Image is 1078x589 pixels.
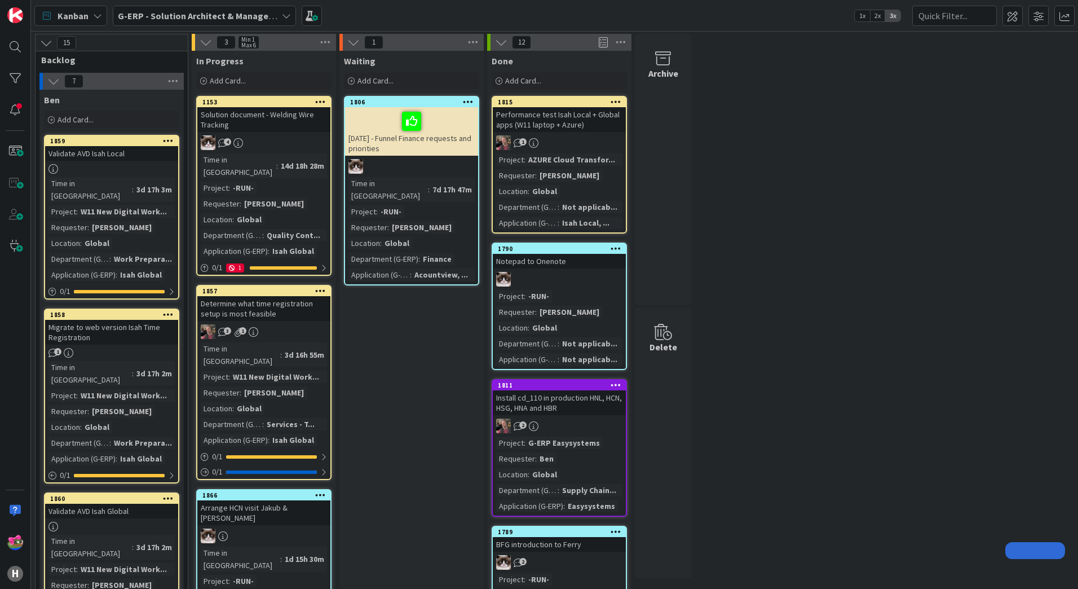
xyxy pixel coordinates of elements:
[493,527,626,537] div: 1789
[201,418,262,430] div: Department (G-ERP)
[524,573,525,586] span: :
[197,490,330,525] div: 1866Arrange HCN visit Jakub & [PERSON_NAME]
[505,76,541,86] span: Add Card...
[197,500,330,525] div: Arrange HCN visit Jakub & [PERSON_NAME]
[230,182,257,194] div: -RUN-
[496,217,558,229] div: Application (G-ERP)
[116,452,117,465] span: :
[498,528,626,536] div: 1789
[855,10,870,21] span: 1x
[519,558,527,565] span: 2
[78,389,170,402] div: W11 New Digital Work...
[134,541,175,553] div: 3d 17h 2m
[234,213,264,226] div: Global
[535,169,537,182] span: :
[496,290,524,302] div: Project
[558,484,559,496] span: :
[496,468,528,481] div: Location
[282,553,327,565] div: 1d 15h 30m
[280,553,282,565] span: :
[492,96,627,234] a: 1815Performance test Isah Local + Global apps (W11 laptop + Azure)BFProject:AZURE Cloud Transfor....
[196,285,332,480] a: 1857Determine what time registration setup is most feasibleBFTime in [GEOGRAPHIC_DATA]:3d 16h 55m...
[197,135,330,150] div: Kv
[519,421,527,429] span: 2
[89,221,154,234] div: [PERSON_NAME]
[262,418,264,430] span: :
[228,182,230,194] span: :
[496,484,558,496] div: Department (G-ERP)
[345,97,478,156] div: 1806[DATE] - Funnel Finance requests and priorities
[382,237,412,249] div: Global
[493,254,626,269] div: Notepad to Onenote
[117,269,165,281] div: Isah Global
[201,135,215,150] img: Kv
[48,389,76,402] div: Project
[197,450,330,464] div: 0/1
[48,221,87,234] div: Requester
[228,575,230,587] span: :
[45,504,178,518] div: Validate AVD Isah Global
[45,494,178,518] div: 1860Validate AVD Isah Global
[558,353,559,366] span: :
[76,389,78,402] span: :
[496,185,528,197] div: Location
[493,380,626,390] div: 1811
[45,310,178,320] div: 1858
[912,6,997,26] input: Quick Filter...
[234,402,264,415] div: Global
[48,452,116,465] div: Application (G-ERP)
[496,452,535,465] div: Requester
[565,500,618,512] div: Easysystems
[134,183,175,196] div: 3d 17h 3m
[201,153,276,178] div: Time in [GEOGRAPHIC_DATA]
[493,537,626,552] div: BFG introduction to Ferry
[558,217,559,229] span: :
[529,468,560,481] div: Global
[528,185,529,197] span: :
[230,575,257,587] div: -RUN-
[132,541,134,553] span: :
[280,349,282,361] span: :
[241,37,255,42] div: Min 1
[201,434,268,446] div: Application (G-ERP)
[885,10,900,21] span: 3x
[196,96,332,276] a: 1153Solution document - Welding Wire TrackingKvTime in [GEOGRAPHIC_DATA]:14d 18h 28mProject:-RUN-...
[197,286,330,321] div: 1857Determine what time registration setup is most feasible
[648,67,678,80] div: Archive
[348,253,418,265] div: Department (G-ERP)
[241,42,256,48] div: Max 6
[496,573,524,586] div: Project
[410,269,412,281] span: :
[201,229,262,241] div: Department (G-ERP)
[201,371,228,383] div: Project
[89,405,154,417] div: [PERSON_NAME]
[240,386,241,399] span: :
[48,205,76,218] div: Project
[268,434,269,446] span: :
[230,371,322,383] div: W11 New Digital Work...
[529,185,560,197] div: Global
[535,452,537,465] span: :
[493,527,626,552] div: 1789BFG introduction to Ferry
[498,245,626,253] div: 1790
[60,285,70,297] span: 0 / 1
[559,217,612,229] div: Isah Local, ...
[45,310,178,345] div: 1858Migrate to web version Isah Time Registration
[228,371,230,383] span: :
[132,367,134,380] span: :
[210,76,246,86] span: Add Card...
[197,97,330,132] div: 1153Solution document - Welding Wire Tracking
[224,138,231,146] span: 4
[496,353,558,366] div: Application (G-ERP)
[48,405,87,417] div: Requester
[197,286,330,296] div: 1857
[54,348,61,355] span: 1
[232,213,234,226] span: :
[345,97,478,107] div: 1806
[493,390,626,415] div: Install cd_110 in production HNL, HCN, HSG, HNA and HBR
[348,237,380,249] div: Location
[493,135,626,150] div: BF
[345,107,478,156] div: [DATE] - Funnel Finance requests and priorities
[278,160,327,172] div: 14d 18h 28m
[559,337,620,350] div: Not applicab...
